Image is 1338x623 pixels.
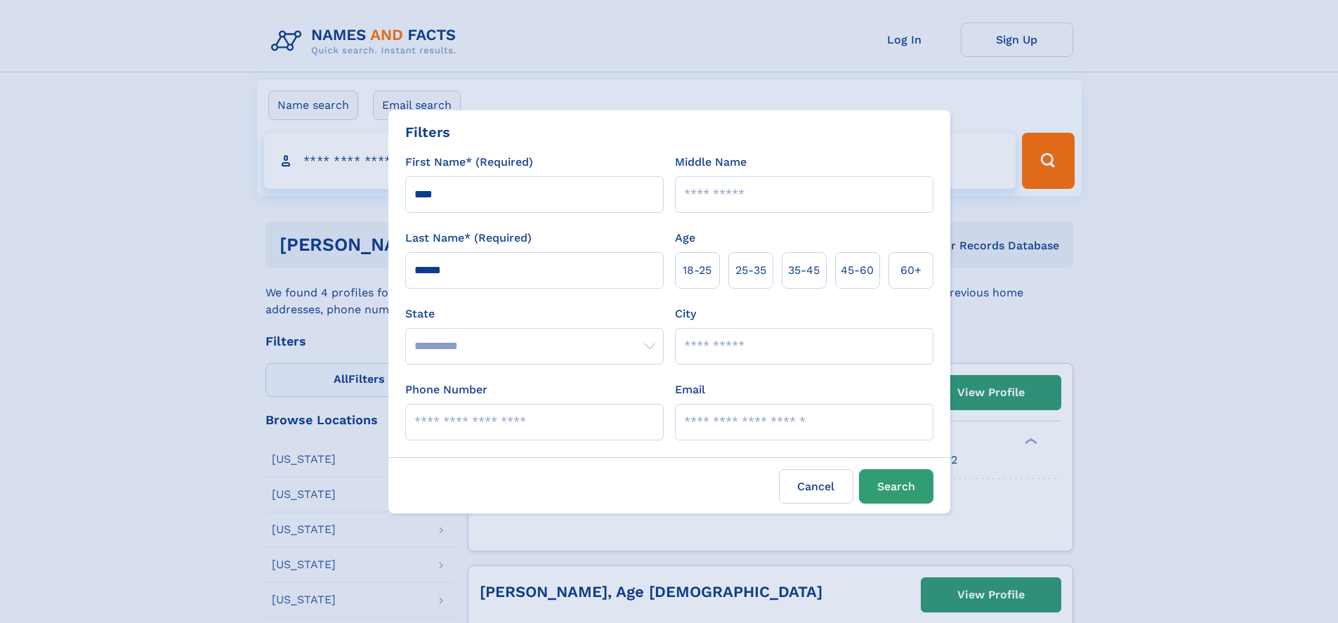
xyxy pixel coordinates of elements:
button: Search [859,469,933,504]
label: State [405,306,664,322]
label: City [675,306,696,322]
label: Age [675,230,695,247]
span: 35‑45 [788,262,820,279]
label: Email [675,381,705,398]
span: 45‑60 [841,262,874,279]
label: Cancel [779,469,853,504]
label: Middle Name [675,154,747,171]
label: Last Name* (Required) [405,230,532,247]
span: 60+ [900,262,921,279]
div: Filters [405,122,450,143]
span: 18‑25 [683,262,711,279]
span: 25‑35 [735,262,766,279]
label: Phone Number [405,381,487,398]
label: First Name* (Required) [405,154,533,171]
